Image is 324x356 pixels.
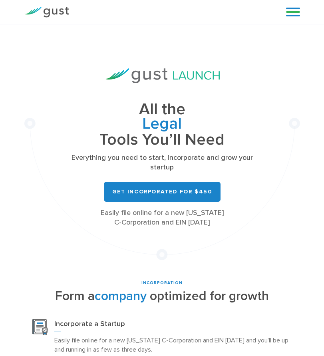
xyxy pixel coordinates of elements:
p: Everything you need to start, incorporate and grow your startup [66,153,258,172]
div: Easily file online for a new [US_STATE] C-Corporation and EIN [DATE] [66,208,258,227]
div: INCORPORATION [24,280,300,286]
span: company [95,288,147,304]
h1: All the Tools You’ll Need [66,102,258,147]
img: Gust Logo [24,7,69,18]
h2: Form a optimized for growth [24,289,300,303]
img: Gust Launch Logo [105,68,220,83]
a: Get Incorporated for $450 [104,182,221,202]
img: Incorporation Icon [32,319,48,335]
p: Easily file online for a new [US_STATE] C-Corporation and EIN [DATE] and you’ll be up and running... [54,336,292,354]
h3: Incorporate a Startup [54,319,292,332]
span: Cap Table [66,121,258,137]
